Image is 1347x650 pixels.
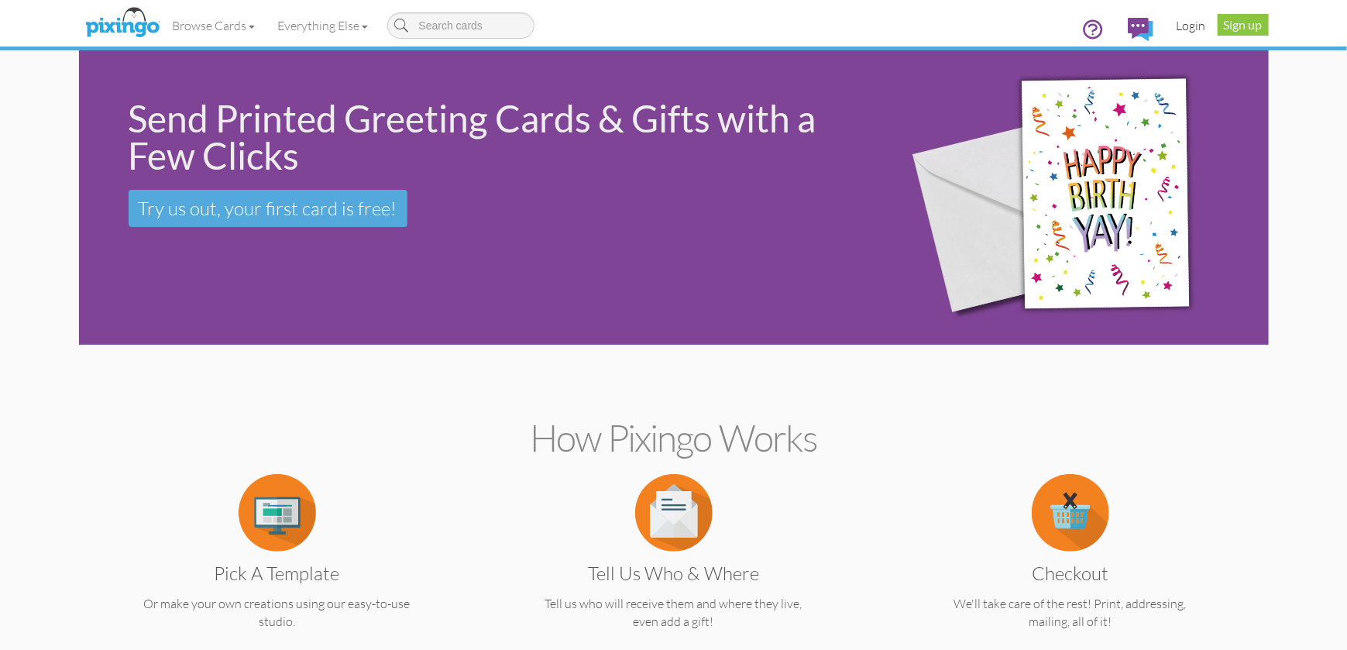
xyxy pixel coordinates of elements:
[121,563,434,583] h3: Pick a Template
[902,504,1239,631] a: Checkout We'll take care of the rest! Print, addressing, mailing, all of it!
[506,504,842,631] a: Tell us Who & Where Tell us who will receive them and where they live, even add a gift!
[1218,14,1269,36] a: Sign up
[129,190,407,227] a: Try us out, your first card is free!
[902,595,1239,631] p: We'll take care of the rest! Print, addressing, mailing, all of it!
[161,6,266,45] a: Browse Cards
[506,595,842,631] p: Tell us who will receive them and where they live, even add a gift!
[129,100,860,174] div: Send Printed Greeting Cards & Gifts with a Few Clicks
[1165,6,1218,45] a: Login
[109,504,445,631] a: Pick a Template Or make your own creations using our easy-to-use studio.
[266,6,380,45] a: Everything Else
[139,197,397,220] span: Try us out, your first card is free!
[635,474,713,552] img: item.alt
[387,12,534,39] input: Search cards
[81,4,163,43] img: pixingo logo
[885,29,1259,367] img: 942c5090-71ba-4bfc-9a92-ca782dcda692.png
[1128,18,1153,41] img: comments.svg
[1032,474,1109,552] img: item.alt
[239,474,316,552] img: item.alt
[517,563,830,583] h3: Tell us Who & Where
[1346,649,1347,650] iframe: Chat
[914,563,1227,583] h3: Checkout
[106,418,1242,459] h2: How Pixingo works
[109,595,445,631] p: Or make your own creations using our easy-to-use studio.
